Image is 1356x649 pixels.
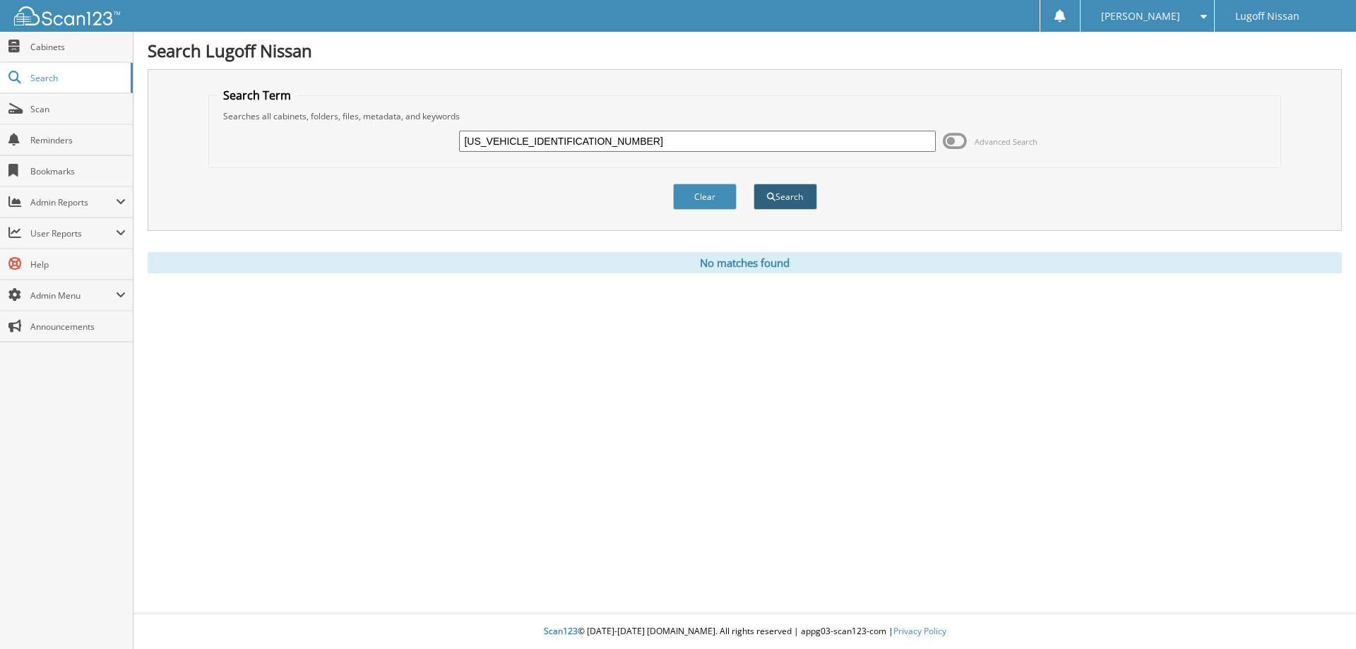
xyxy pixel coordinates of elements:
[14,6,120,25] img: scan123-logo-white.svg
[754,184,817,210] button: Search
[30,227,116,239] span: User Reports
[30,134,126,146] span: Reminders
[30,290,116,302] span: Admin Menu
[893,625,946,637] a: Privacy Policy
[1235,12,1299,20] span: Lugoff Nissan
[216,110,1274,122] div: Searches all cabinets, folders, files, metadata, and keywords
[216,88,298,103] legend: Search Term
[148,252,1342,273] div: No matches found
[673,184,737,210] button: Clear
[148,39,1342,62] h1: Search Lugoff Nissan
[30,103,126,115] span: Scan
[544,625,578,637] span: Scan123
[1101,12,1180,20] span: [PERSON_NAME]
[975,136,1037,147] span: Advanced Search
[133,614,1356,649] div: © [DATE]-[DATE] [DOMAIN_NAME]. All rights reserved | appg03-scan123-com |
[1285,581,1356,649] iframe: Chat Widget
[30,258,126,270] span: Help
[30,321,126,333] span: Announcements
[30,196,116,208] span: Admin Reports
[30,41,126,53] span: Cabinets
[30,165,126,177] span: Bookmarks
[30,72,124,84] span: Search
